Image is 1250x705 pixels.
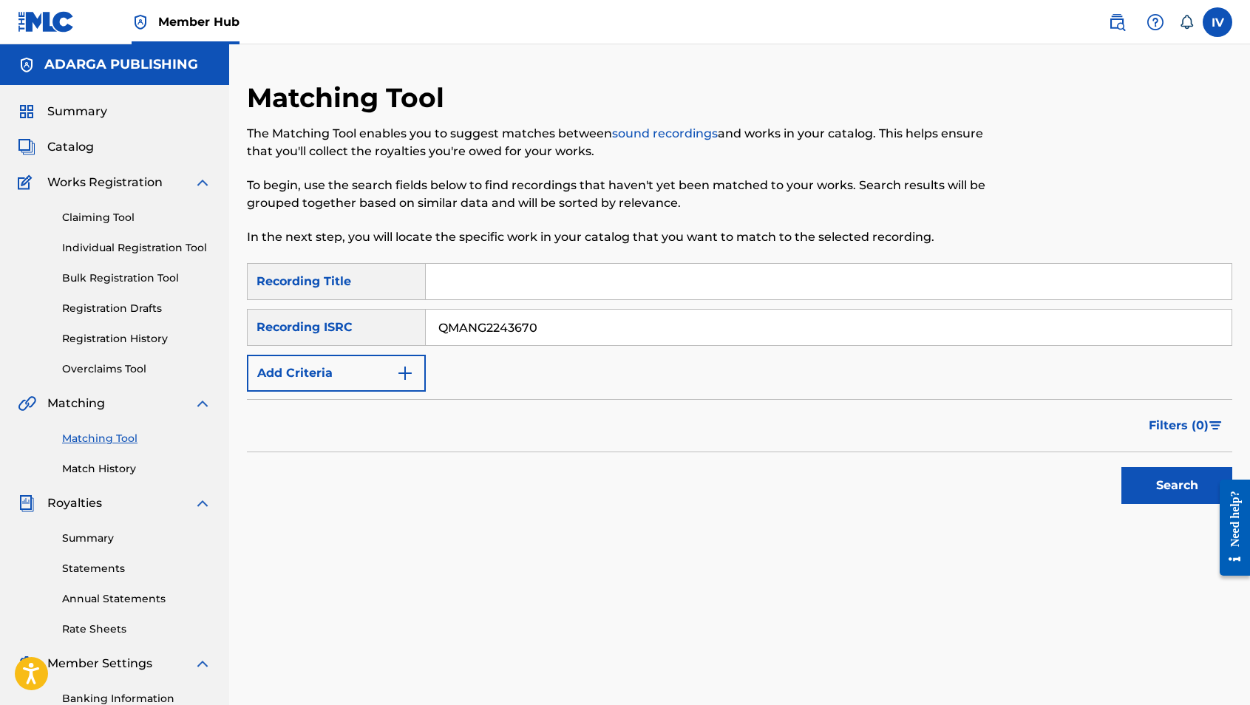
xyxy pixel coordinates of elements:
[62,531,211,546] a: Summary
[1108,13,1126,31] img: search
[612,126,718,140] a: sound recordings
[1209,421,1222,430] img: filter
[18,138,35,156] img: Catalog
[1121,467,1232,504] button: Search
[18,395,36,412] img: Matching
[247,228,1005,246] p: In the next step, you will locate the specific work in your catalog that you want to match to the...
[247,177,1005,212] p: To begin, use the search fields below to find recordings that haven't yet been matched to your wo...
[1203,7,1232,37] div: User Menu
[247,355,426,392] button: Add Criteria
[18,494,35,512] img: Royalties
[47,138,94,156] span: Catalog
[194,395,211,412] img: expand
[62,301,211,316] a: Registration Drafts
[47,174,163,191] span: Works Registration
[1141,7,1170,37] div: Help
[62,331,211,347] a: Registration History
[132,13,149,31] img: Top Rightsholder
[62,431,211,446] a: Matching Tool
[47,395,105,412] span: Matching
[194,494,211,512] img: expand
[62,210,211,225] a: Claiming Tool
[396,364,414,382] img: 9d2ae6d4665cec9f34b9.svg
[18,138,94,156] a: CatalogCatalog
[1140,407,1232,444] button: Filters (0)
[62,621,211,637] a: Rate Sheets
[1147,13,1164,31] img: help
[47,494,102,512] span: Royalties
[247,125,1005,160] p: The Matching Tool enables you to suggest matches between and works in your catalog. This helps en...
[62,591,211,607] a: Annual Statements
[18,174,37,191] img: Works Registration
[62,240,211,256] a: Individual Registration Tool
[62,361,211,377] a: Overclaims Tool
[18,56,35,74] img: Accounts
[1149,417,1209,435] span: Filters ( 0 )
[1102,7,1132,37] a: Public Search
[62,561,211,576] a: Statements
[62,270,211,286] a: Bulk Registration Tool
[18,11,75,33] img: MLC Logo
[44,56,198,73] h5: ADARGA PUBLISHING
[158,13,240,30] span: Member Hub
[1209,469,1250,587] iframe: Resource Center
[18,103,35,120] img: Summary
[1179,15,1194,30] div: Notifications
[247,81,452,115] h2: Matching Tool
[1176,634,1250,705] iframe: Chat Widget
[47,103,107,120] span: Summary
[194,174,211,191] img: expand
[62,461,211,477] a: Match History
[247,263,1232,511] form: Search Form
[18,655,35,672] img: Member Settings
[47,655,152,672] span: Member Settings
[18,103,107,120] a: SummarySummary
[194,655,211,672] img: expand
